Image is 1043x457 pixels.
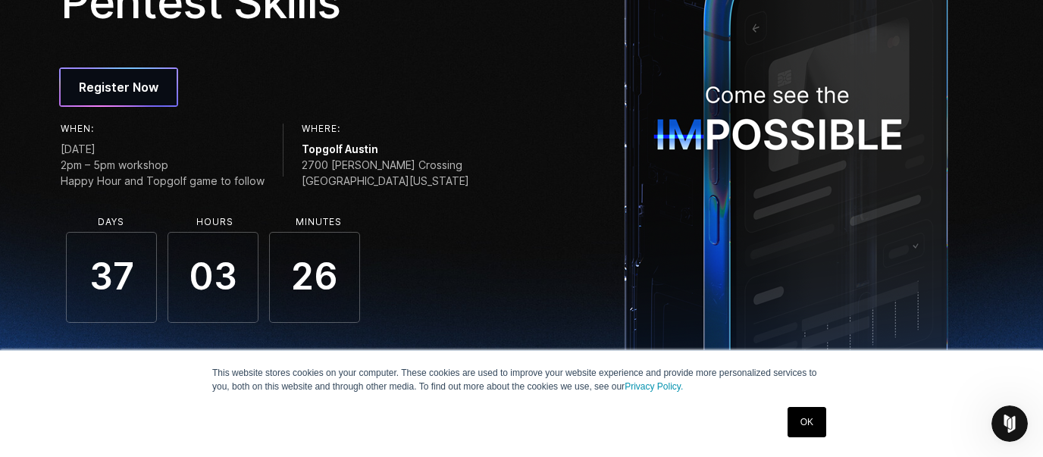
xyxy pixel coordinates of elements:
[169,217,260,227] li: Hours
[625,381,683,392] a: Privacy Policy.
[269,232,360,323] span: 26
[302,157,469,189] span: 2700 [PERSON_NAME] Crossing [GEOGRAPHIC_DATA][US_STATE]
[61,157,265,189] span: 2pm – 5pm workshop Happy Hour and Topgolf game to follow
[991,405,1028,442] iframe: Intercom live chat
[212,366,831,393] p: This website stores cookies on your computer. These cookies are used to improve your website expe...
[79,78,158,96] span: Register Now
[302,124,469,134] h6: Where:
[168,232,258,323] span: 03
[788,407,826,437] a: OK
[273,217,364,227] li: Minutes
[65,217,156,227] li: Days
[302,141,469,157] span: Topgolf Austin
[61,141,265,157] span: [DATE]
[61,124,265,134] h6: When:
[61,69,177,105] a: Register Now
[66,232,157,323] span: 37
